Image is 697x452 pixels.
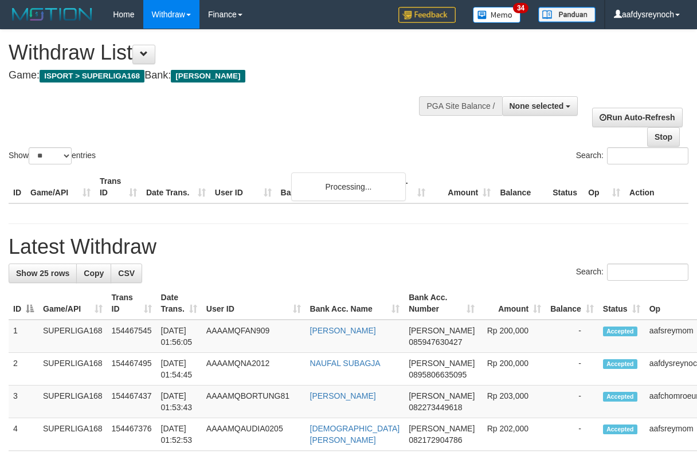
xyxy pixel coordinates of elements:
[479,386,546,418] td: Rp 203,000
[584,171,625,203] th: Op
[538,7,596,22] img: panduan.png
[592,108,682,127] a: Run Auto-Refresh
[9,70,453,81] h4: Game: Bank:
[9,147,96,164] label: Show entries
[546,320,598,353] td: -
[607,264,688,281] input: Search:
[95,171,142,203] th: Trans ID
[647,127,680,147] a: Stop
[9,386,38,418] td: 3
[38,418,107,451] td: SUPERLIGA168
[576,264,688,281] label: Search:
[171,70,245,82] span: [PERSON_NAME]
[202,386,306,418] td: AAAAMQBORTUNG81
[202,320,306,353] td: AAAAMQFAN909
[473,7,521,23] img: Button%20Memo.svg
[210,171,276,203] th: User ID
[107,287,156,320] th: Trans ID: activate to sort column ascending
[546,418,598,451] td: -
[38,386,107,418] td: SUPERLIGA168
[156,353,202,386] td: [DATE] 01:54:45
[510,101,564,111] span: None selected
[156,418,202,451] td: [DATE] 01:52:53
[479,418,546,451] td: Rp 202,000
[291,172,406,201] div: Processing...
[409,326,475,335] span: [PERSON_NAME]
[419,96,502,116] div: PGA Site Balance /
[76,264,111,283] a: Copy
[598,287,645,320] th: Status: activate to sort column ascending
[107,353,156,386] td: 154467495
[9,320,38,353] td: 1
[26,171,95,203] th: Game/API
[603,425,637,434] span: Accepted
[202,287,306,320] th: User ID: activate to sort column ascending
[310,359,381,368] a: NAUFAL SUBAGJA
[398,7,456,23] img: Feedback.jpg
[513,3,528,13] span: 34
[118,269,135,278] span: CSV
[107,320,156,353] td: 154467545
[502,96,578,116] button: None selected
[310,424,400,445] a: [DEMOGRAPHIC_DATA][PERSON_NAME]
[40,70,144,82] span: ISPORT > SUPERLIGA168
[9,41,453,64] h1: Withdraw List
[16,269,69,278] span: Show 25 rows
[111,264,142,283] a: CSV
[276,171,365,203] th: Bank Acc. Name
[9,353,38,386] td: 2
[202,418,306,451] td: AAAAMQAUDIA0205
[9,264,77,283] a: Show 25 rows
[546,353,598,386] td: -
[409,359,475,368] span: [PERSON_NAME]
[607,147,688,164] input: Search:
[603,359,637,369] span: Accepted
[546,287,598,320] th: Balance: activate to sort column ascending
[142,171,210,203] th: Date Trans.
[603,327,637,336] span: Accepted
[9,287,38,320] th: ID: activate to sort column descending
[404,287,479,320] th: Bank Acc. Number: activate to sort column ascending
[9,418,38,451] td: 4
[603,392,637,402] span: Accepted
[156,320,202,353] td: [DATE] 01:56:05
[202,353,306,386] td: AAAAMQNA2012
[365,171,430,203] th: Bank Acc. Number
[409,435,462,445] span: Copy 082172904786 to clipboard
[479,353,546,386] td: Rp 200,000
[479,287,546,320] th: Amount: activate to sort column ascending
[107,418,156,451] td: 154467376
[9,171,26,203] th: ID
[409,403,462,412] span: Copy 082273449618 to clipboard
[9,6,96,23] img: MOTION_logo.png
[576,147,688,164] label: Search:
[156,287,202,320] th: Date Trans.: activate to sort column ascending
[625,171,688,203] th: Action
[306,287,405,320] th: Bank Acc. Name: activate to sort column ascending
[38,353,107,386] td: SUPERLIGA168
[409,337,462,347] span: Copy 085947630427 to clipboard
[107,386,156,418] td: 154467437
[29,147,72,164] select: Showentries
[548,171,584,203] th: Status
[409,424,475,433] span: [PERSON_NAME]
[546,386,598,418] td: -
[38,320,107,353] td: SUPERLIGA168
[409,370,467,379] span: Copy 0895806635095 to clipboard
[38,287,107,320] th: Game/API: activate to sort column ascending
[84,269,104,278] span: Copy
[479,320,546,353] td: Rp 200,000
[310,326,376,335] a: [PERSON_NAME]
[156,386,202,418] td: [DATE] 01:53:43
[409,391,475,400] span: [PERSON_NAME]
[430,171,495,203] th: Amount
[495,171,548,203] th: Balance
[310,391,376,400] a: [PERSON_NAME]
[9,235,688,258] h1: Latest Withdraw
